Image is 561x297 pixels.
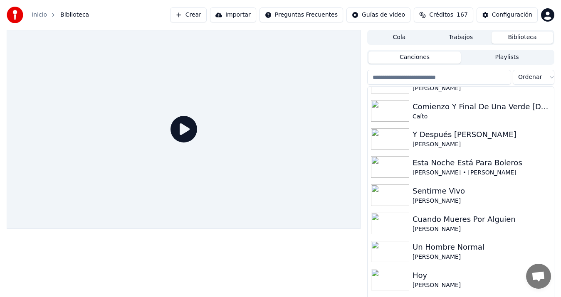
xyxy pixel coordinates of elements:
button: Crear [170,7,207,22]
span: 167 [457,11,468,19]
button: Importar [210,7,256,22]
span: Ordenar [518,73,542,81]
span: Biblioteca [60,11,89,19]
div: Comienzo Y Final De Una Verde [DATE] [413,101,551,113]
span: Créditos [429,11,453,19]
button: Créditos167 [414,7,473,22]
button: Configuración [477,7,538,22]
div: [PERSON_NAME] [413,253,551,261]
button: Trabajos [430,32,492,44]
div: Caíto [413,113,551,121]
div: Un Hombre Normal [413,241,551,253]
button: Guías de video [346,7,410,22]
div: [PERSON_NAME] • [PERSON_NAME] [413,169,551,177]
div: Y Después [PERSON_NAME] [413,129,551,140]
button: Cola [368,32,430,44]
div: [PERSON_NAME] [413,225,551,233]
div: [PERSON_NAME] [413,281,551,290]
div: Configuración [492,11,532,19]
button: Canciones [368,52,461,64]
div: [PERSON_NAME] [413,140,551,149]
button: Playlists [461,52,553,64]
nav: breadcrumb [32,11,89,19]
a: Inicio [32,11,47,19]
div: Esta Noche Está Para Boleros [413,157,551,169]
img: youka [7,7,23,23]
div: [PERSON_NAME] [413,84,551,93]
button: Preguntas Frecuentes [259,7,343,22]
div: Cuando Mueres Por Alguien [413,214,551,225]
div: Hoy [413,270,551,281]
div: Sentirme Vivo [413,185,551,197]
button: Biblioteca [492,32,553,44]
div: [PERSON_NAME] [413,197,551,205]
a: Chat abierto [526,264,551,289]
